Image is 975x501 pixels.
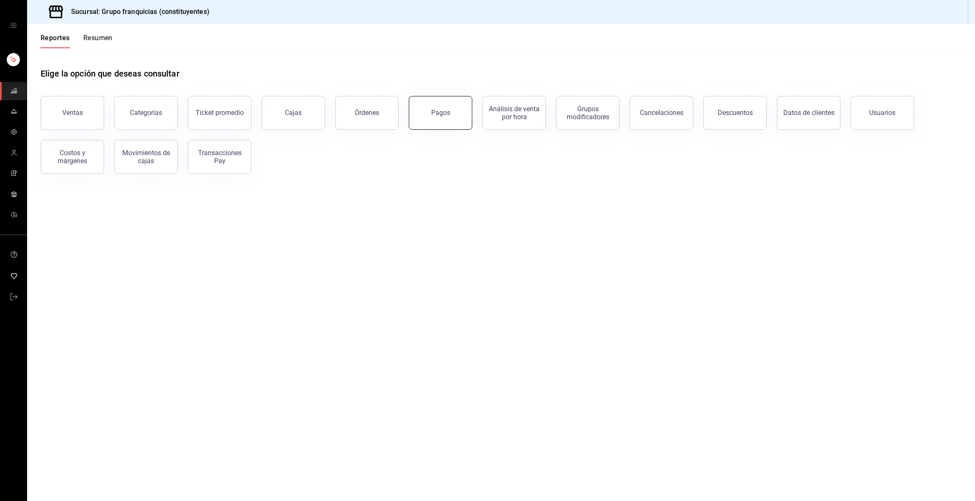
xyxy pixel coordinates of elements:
div: navigation tabs [41,34,113,48]
h1: Elige la opción que deseas consultar [41,67,179,80]
div: Ventas [62,109,83,117]
div: Órdenes [355,109,379,117]
div: Ticket promedio [196,109,244,117]
button: Ticket promedio [188,96,251,130]
button: Usuarios [851,96,914,130]
button: open drawer [10,22,17,29]
button: Órdenes [335,96,399,130]
button: Pagos [409,96,472,130]
button: Resumen [83,34,113,48]
button: Transacciones Pay [188,140,251,174]
div: Análisis de venta por hora [488,105,540,121]
div: Descuentos [718,109,753,117]
button: Cancelaciones [630,96,693,130]
button: Reportes [41,34,70,48]
div: Transacciones Pay [193,149,246,165]
button: Cajas [262,96,325,130]
button: Costos y márgenes [41,140,104,174]
div: Categorías [130,109,162,117]
div: Movimientos de cajas [120,149,172,165]
button: Análisis de venta por hora [482,96,546,130]
div: Grupos modificadores [562,105,614,121]
button: Categorías [114,96,178,130]
div: Pagos [431,109,450,117]
button: Ventas [41,96,104,130]
div: Cajas [285,109,302,117]
div: Datos de clientes [783,109,835,117]
button: Descuentos [703,96,767,130]
div: Cancelaciones [640,109,683,117]
button: Grupos modificadores [556,96,620,130]
div: Usuarios [869,109,895,117]
div: Costos y márgenes [46,149,99,165]
h3: Sucursal: Grupo franquicias (constituyentes) [64,7,209,17]
button: Datos de clientes [777,96,840,130]
button: Movimientos de cajas [114,140,178,174]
